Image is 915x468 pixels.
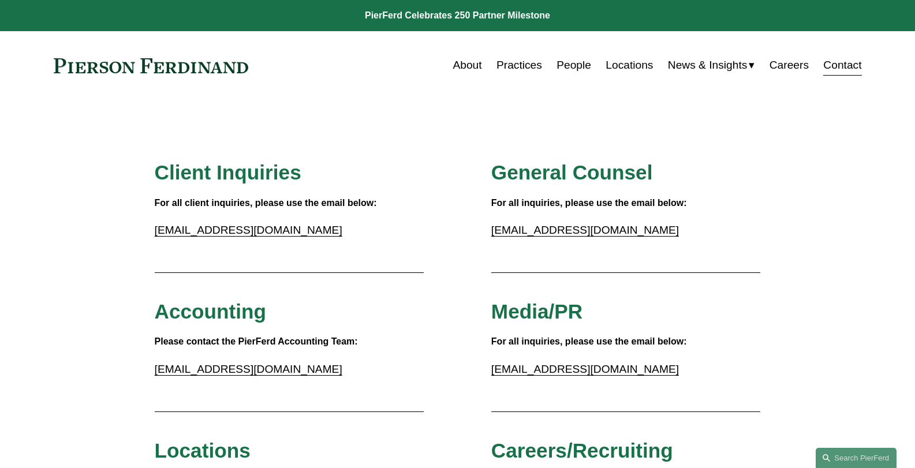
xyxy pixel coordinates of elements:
span: Accounting [155,300,267,323]
span: Media/PR [491,300,582,323]
strong: Please contact the PierFerd Accounting Team: [155,336,358,346]
a: [EMAIL_ADDRESS][DOMAIN_NAME] [491,363,679,375]
a: [EMAIL_ADDRESS][DOMAIN_NAME] [155,224,342,236]
a: Careers [770,54,809,76]
a: About [453,54,481,76]
span: Careers/Recruiting [491,439,673,462]
a: Search this site [816,448,897,468]
a: Contact [823,54,861,76]
span: News & Insights [668,55,748,76]
a: People [557,54,591,76]
a: folder dropdown [668,54,755,76]
strong: For all inquiries, please use the email below: [491,336,687,346]
strong: For all client inquiries, please use the email below: [155,198,377,208]
span: Locations [155,439,251,462]
a: Practices [496,54,542,76]
a: [EMAIL_ADDRESS][DOMAIN_NAME] [155,363,342,375]
span: Client Inquiries [155,161,301,184]
a: [EMAIL_ADDRESS][DOMAIN_NAME] [491,224,679,236]
strong: For all inquiries, please use the email below: [491,198,687,208]
span: General Counsel [491,161,653,184]
a: Locations [606,54,653,76]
